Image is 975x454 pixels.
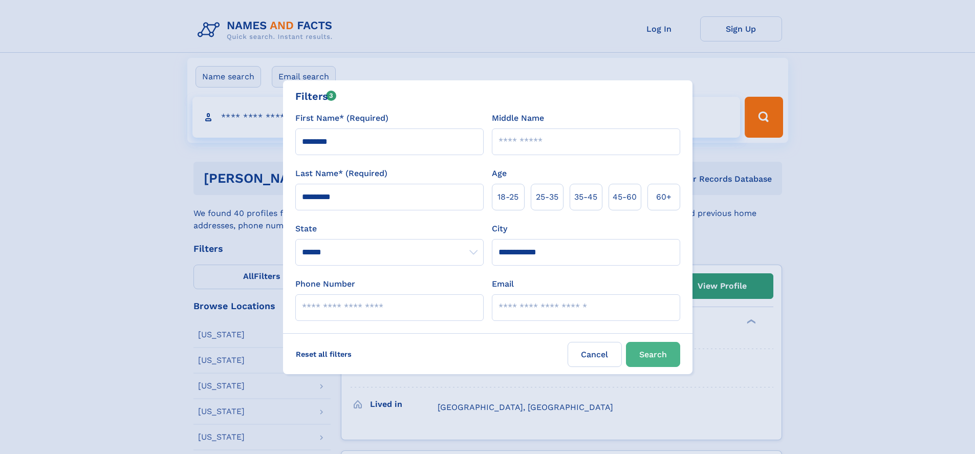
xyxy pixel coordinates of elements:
[295,223,484,235] label: State
[536,191,558,203] span: 25‑35
[568,342,622,367] label: Cancel
[295,167,387,180] label: Last Name* (Required)
[492,112,544,124] label: Middle Name
[574,191,597,203] span: 35‑45
[492,167,507,180] label: Age
[492,223,507,235] label: City
[626,342,680,367] button: Search
[289,342,358,366] label: Reset all filters
[492,278,514,290] label: Email
[497,191,518,203] span: 18‑25
[295,89,337,104] div: Filters
[613,191,637,203] span: 45‑60
[295,278,355,290] label: Phone Number
[295,112,388,124] label: First Name* (Required)
[656,191,671,203] span: 60+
